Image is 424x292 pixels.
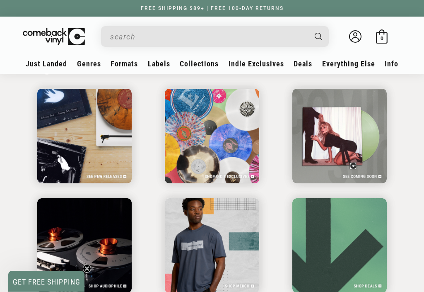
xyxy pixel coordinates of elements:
a: FREE SHIPPING $89+ | FREE 100-DAY RETURNS [132,5,292,11]
span: Info [385,59,398,68]
div: GET FREE SHIPPINGClose teaser [8,271,84,292]
span: Genres [77,59,101,68]
span: Deals [294,59,312,68]
div: Search [101,26,329,47]
input: When autocomplete results are available use up and down arrows to review and enter to select [110,28,306,45]
button: Close teaser [83,265,91,273]
span: 0 [381,35,383,41]
span: Collections [180,59,219,68]
span: Indie Exclusives [229,59,284,68]
button: Search [308,26,330,47]
span: Just Landed [26,59,67,68]
span: GET FREE SHIPPING [13,277,80,286]
span: Labels [148,59,170,68]
span: Formats [111,59,138,68]
span: Everything Else [322,59,375,68]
